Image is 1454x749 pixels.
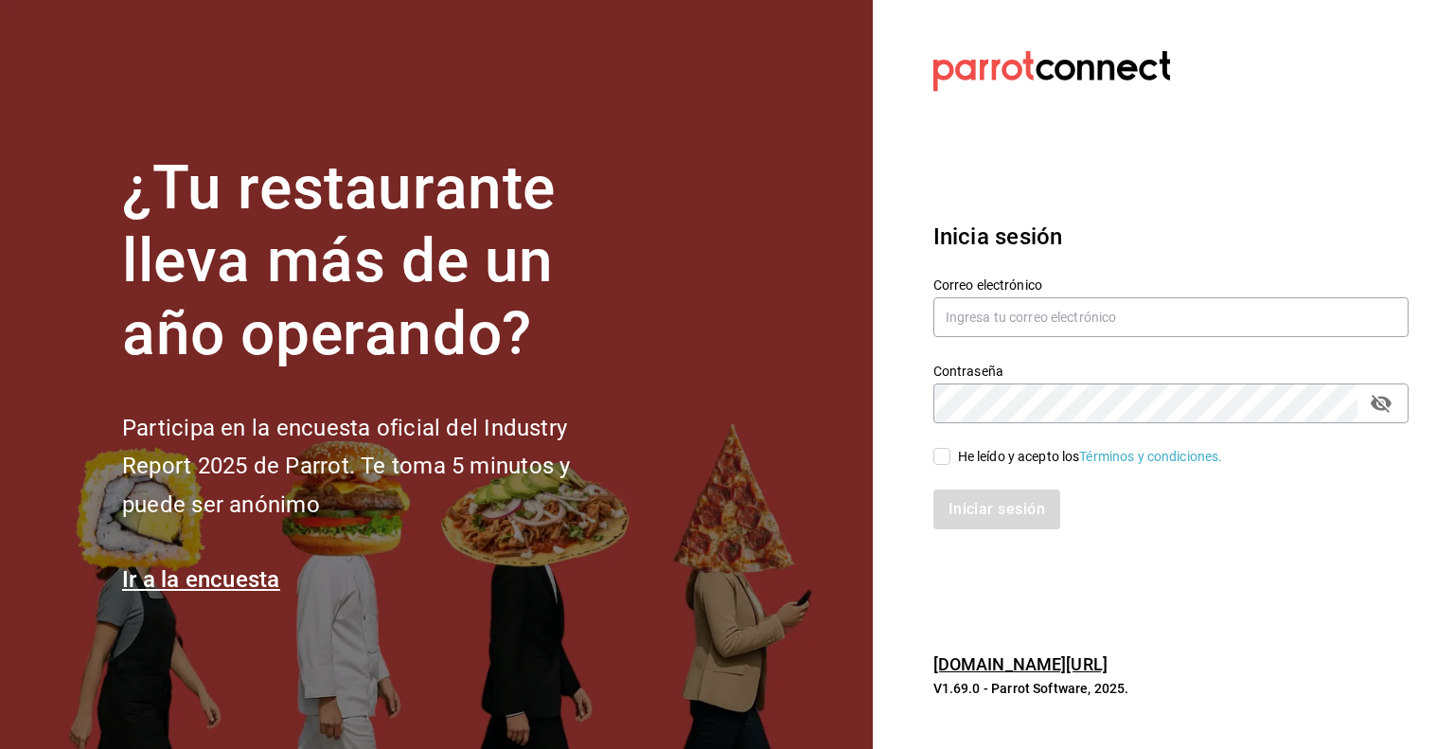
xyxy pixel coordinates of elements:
h2: Participa en la encuesta oficial del Industry Report 2025 de Parrot. Te toma 5 minutos y puede se... [122,409,633,525]
a: [DOMAIN_NAME][URL] [933,654,1108,674]
input: Ingresa tu correo electrónico [933,297,1409,337]
label: Correo electrónico [933,278,1409,292]
button: passwordField [1365,387,1397,419]
h3: Inicia sesión [933,220,1409,254]
h1: ¿Tu restaurante lleva más de un año operando? [122,152,633,370]
a: Términos y condiciones. [1079,449,1222,464]
label: Contraseña [933,365,1409,378]
div: He leído y acepto los [958,447,1223,467]
p: V1.69.0 - Parrot Software, 2025. [933,679,1409,698]
a: Ir a la encuesta [122,566,280,593]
